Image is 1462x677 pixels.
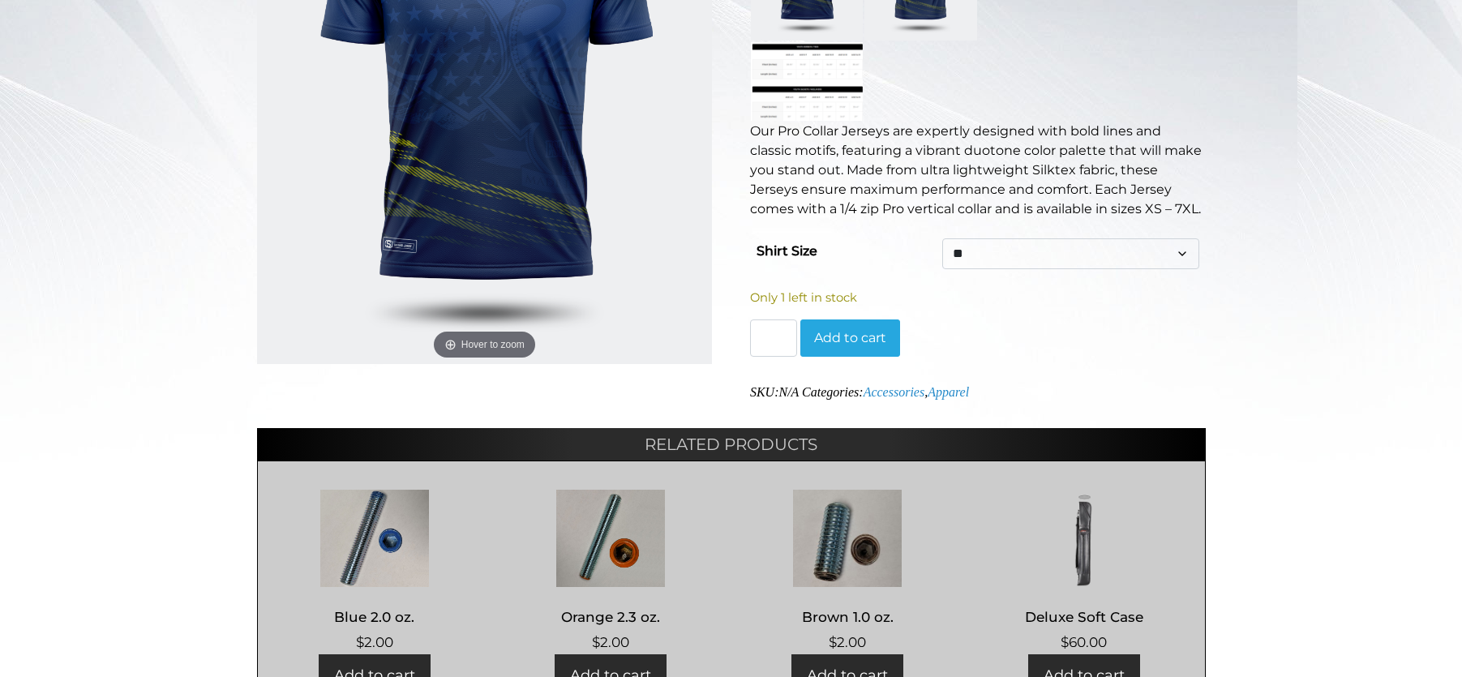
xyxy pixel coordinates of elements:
img: Orange 2.3 oz. [510,490,712,587]
h2: Related products [257,428,1206,461]
span: $ [829,634,837,650]
bdi: 2.00 [356,634,393,650]
a: Deluxe Soft Case $60.00 [983,490,1185,653]
h2: Orange 2.3 oz. [510,602,712,632]
a: Accessories [864,385,925,399]
p: Our Pro Collar Jerseys are expertly designed with bold lines and classic motifs, featuring a vibr... [750,122,1206,219]
h2: Brown 1.0 oz. [747,602,949,632]
a: Blue 2.0 oz. $2.00 [274,490,476,653]
img: Deluxe Soft Case [983,490,1185,587]
bdi: 2.00 [592,634,629,650]
label: Shirt Size [757,238,817,264]
img: Blue 2.0 oz. [274,490,476,587]
span: N/A [778,385,799,399]
span: $ [356,634,364,650]
a: Brown 1.0 oz. $2.00 [747,490,949,653]
span: SKU: [750,385,799,399]
h2: Blue 2.0 oz. [274,602,476,632]
img: Brown 1.0 oz. [747,490,949,587]
bdi: 60.00 [1061,634,1107,650]
a: Apparel [928,385,969,399]
input: Product quantity [750,319,797,357]
a: Orange 2.3 oz. $2.00 [510,490,712,653]
button: Add to cart [800,319,900,357]
bdi: 2.00 [829,634,866,650]
span: $ [592,634,600,650]
span: $ [1061,634,1069,650]
p: Only 1 left in stock [750,289,1206,306]
h2: Deluxe Soft Case [983,602,1185,632]
span: Categories: , [802,385,969,399]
